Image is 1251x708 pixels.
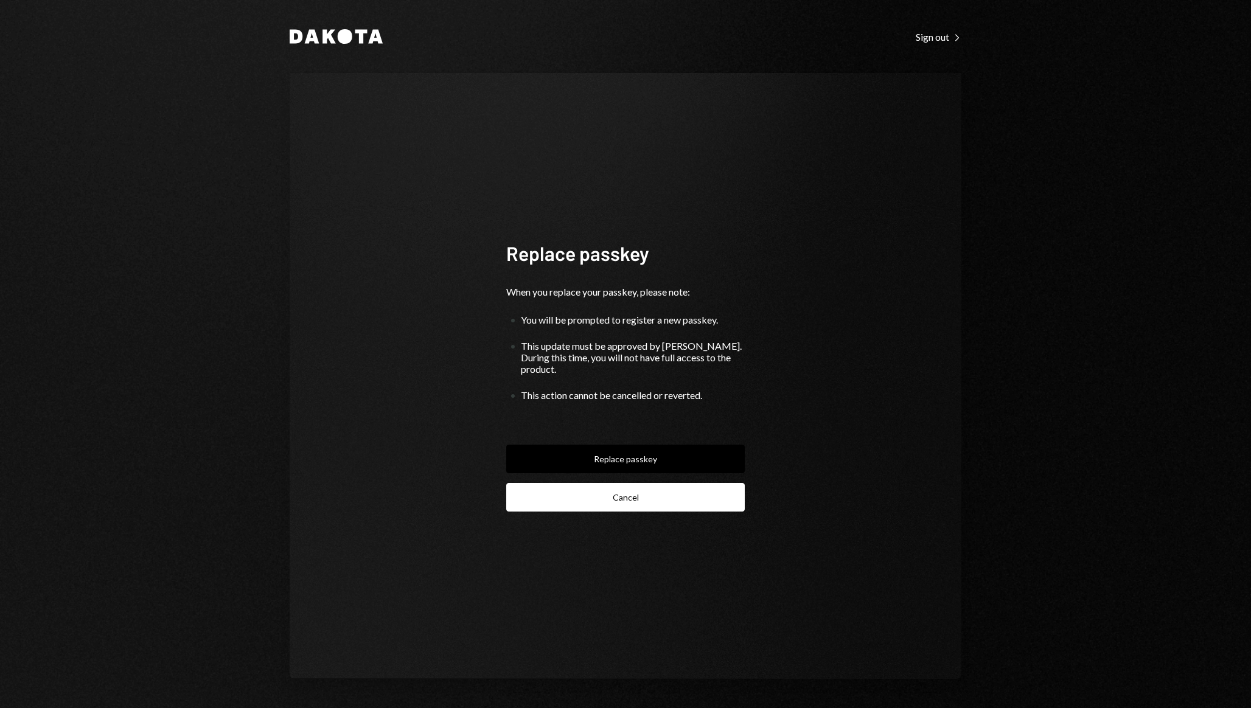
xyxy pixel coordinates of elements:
[506,241,745,265] h1: Replace passkey
[506,445,745,473] button: Replace passkey
[521,340,745,375] div: This update must be approved by [PERSON_NAME]. During this time, you will not have full access to...
[916,31,961,43] div: Sign out
[506,285,745,299] div: When you replace your passkey, please note:
[506,483,745,512] button: Cancel
[916,30,961,43] a: Sign out
[521,389,745,401] div: This action cannot be cancelled or reverted.
[521,314,745,325] div: You will be prompted to register a new passkey.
